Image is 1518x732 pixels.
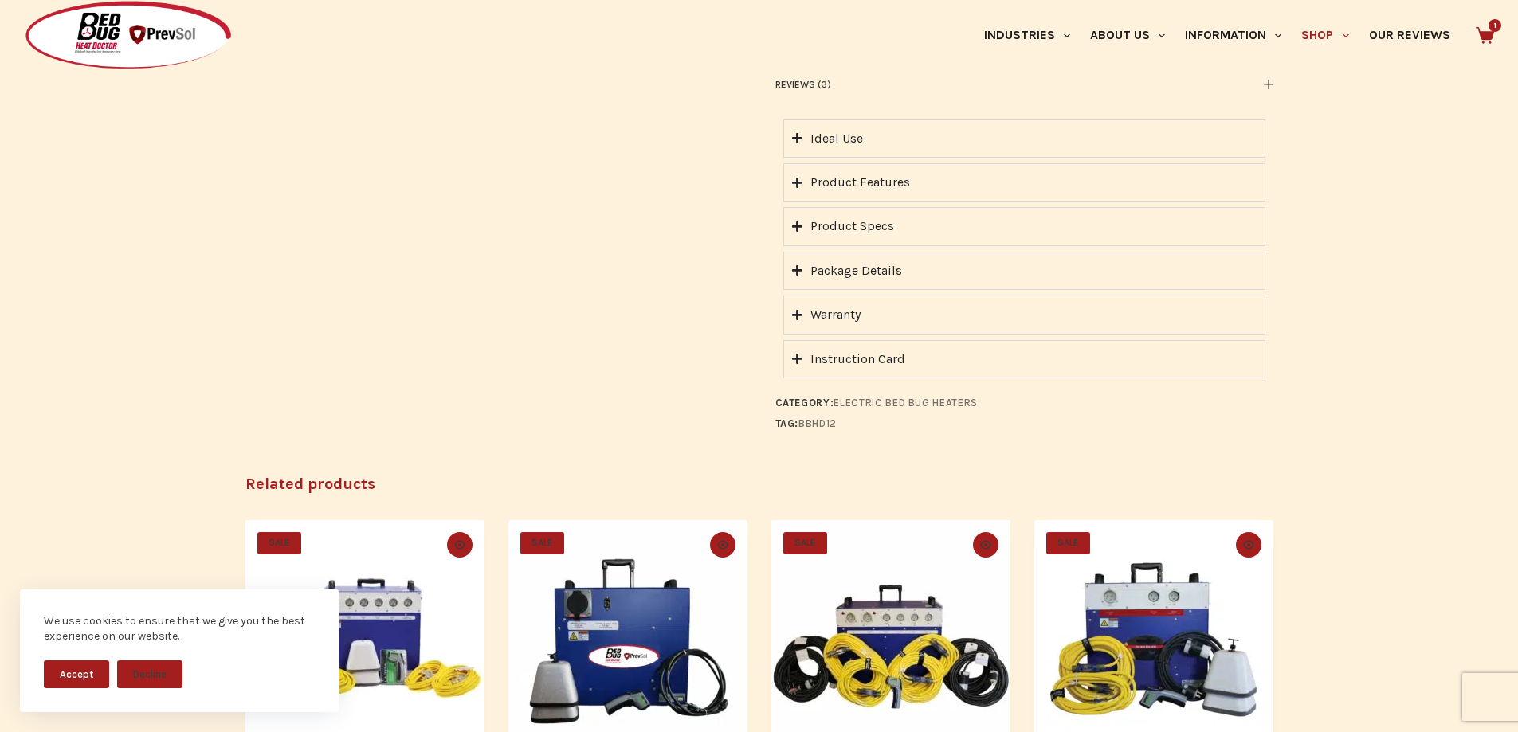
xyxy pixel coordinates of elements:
[783,340,1265,378] summary: Instruction Card
[44,613,315,644] div: We use cookies to ensure that we give you the best experience on our website.
[783,207,1265,245] summary: Product Specs
[798,417,837,429] a: BBHD12
[775,415,1273,432] span: Tag:
[973,532,998,558] button: Quick view toggle
[810,349,905,370] div: Instruction Card
[520,532,564,554] span: SALE
[1046,532,1090,554] span: SALE
[783,252,1265,290] summary: Package Details
[783,119,1265,158] summary: Ideal Use
[810,172,910,193] div: Product Features
[257,532,301,554] span: SALE
[117,660,182,688] button: Decline
[810,304,861,325] div: Warranty
[44,660,109,688] button: Accept
[710,532,735,558] button: Quick view toggle
[775,65,1273,104] button: Reviews (3)
[810,128,863,149] div: Ideal Use
[1236,532,1261,558] button: Quick view toggle
[834,397,978,409] a: Electric Bed Bug Heaters
[245,472,1273,496] h2: Related products
[447,532,473,558] button: Quick view toggle
[810,260,902,281] div: Package Details
[783,532,827,554] span: SALE
[783,296,1265,334] summary: Warranty
[775,394,1273,411] span: Category:
[13,6,61,54] button: Open LiveChat chat widget
[783,163,1265,202] summary: Product Features
[783,119,1265,378] div: Accordion. Open links with Enter or Space, close with Escape, and navigate with Arrow Keys
[810,216,894,237] div: Product Specs
[1489,19,1501,32] span: 1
